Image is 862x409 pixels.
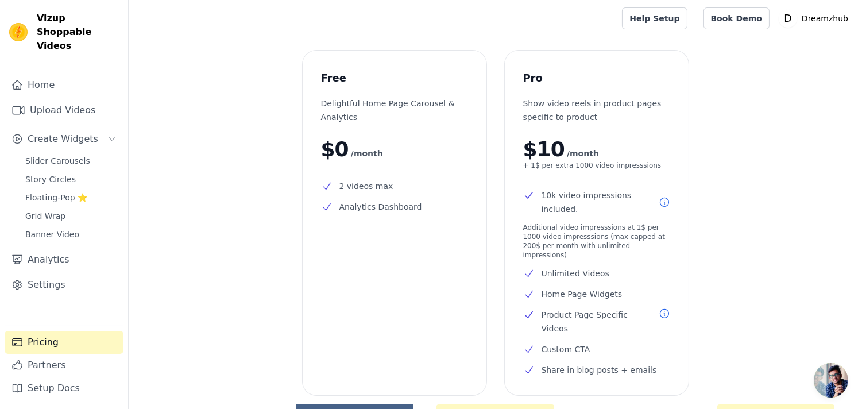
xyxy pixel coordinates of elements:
span: Banner Video [25,229,79,240]
a: Banner Video [18,226,123,242]
span: $0 [321,138,349,161]
a: Book Demo [703,7,770,29]
a: Story Circles [18,171,123,187]
a: Pricing [5,331,123,354]
a: Slider Carousels [18,153,123,169]
span: Floating-Pop ⭐ [25,192,87,203]
span: Additional video impresssions at 1$ per 1000 video impresssions (max capped at 200$ per month wit... [523,223,670,260]
span: Grid Wrap [25,210,65,222]
span: /month [351,146,383,160]
li: Analytics Dashboard [321,200,468,214]
button: D Dreamzhub [779,8,853,29]
span: 10k video impressions included. [523,188,656,216]
li: Custom CTA [523,342,670,356]
span: $10 [523,138,565,161]
h3: Free [321,69,468,87]
li: Home Page Widgets [523,287,670,301]
a: Grid Wrap [18,208,123,224]
a: Open chat [814,363,848,398]
li: 2 videos max [321,179,468,193]
span: Story Circles [25,173,76,185]
li: Share in blog posts + emails [523,363,670,377]
a: Setup Docs [5,377,123,400]
span: Product Page Specific Videos [523,308,650,335]
p: Show video reels in product pages specific to product [523,97,670,124]
span: Create Widgets [28,132,98,146]
span: /month [567,146,599,160]
span: Vizup Shoppable Videos [37,11,119,53]
h3: Pro [523,69,670,87]
a: Floating-Pop ⭐ [18,190,123,206]
li: Unlimited Videos [523,267,670,280]
span: + 1$ per extra 1000 video impresssions [523,161,670,170]
a: Upload Videos [5,99,123,122]
text: D [784,13,791,24]
p: Delightful Home Page Carousel & Analytics [321,97,468,124]
button: Create Widgets [5,128,123,151]
a: Home [5,74,123,97]
a: Help Setup [622,7,687,29]
a: Settings [5,273,123,296]
a: Analytics [5,248,123,271]
a: Partners [5,354,123,377]
img: Vizup [9,23,28,41]
span: Slider Carousels [25,155,90,167]
p: Dreamzhub [797,8,853,29]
